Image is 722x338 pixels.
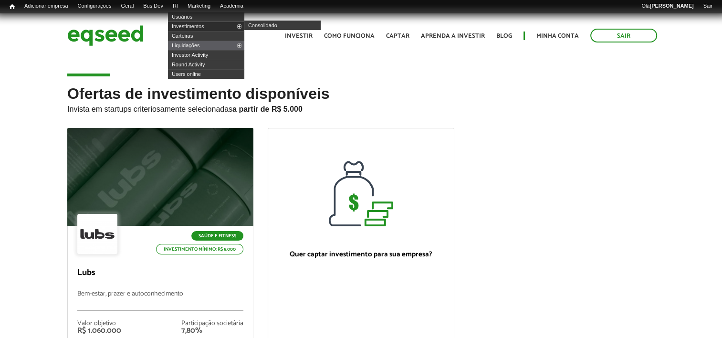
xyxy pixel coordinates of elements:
[77,268,243,278] p: Lubs
[649,3,693,9] strong: [PERSON_NAME]
[181,327,243,335] div: 7,80%
[77,327,121,335] div: R$ 1.060.000
[232,105,303,113] strong: a partir de R$ 5.000
[73,2,116,10] a: Configurações
[181,320,243,327] div: Participação societária
[168,2,183,10] a: RI
[183,2,215,10] a: Marketing
[698,2,717,10] a: Sair
[77,290,243,311] p: Bem-estar, prazer e autoconhecimento
[67,85,655,128] h2: Ofertas de investimento disponíveis
[285,33,313,39] a: Investir
[10,3,15,10] span: Início
[77,320,121,327] div: Valor objetivo
[590,29,657,42] a: Sair
[191,231,243,241] p: Saúde e Fitness
[278,250,444,259] p: Quer captar investimento para sua empresa?
[215,2,248,10] a: Academia
[67,23,144,48] img: EqSeed
[20,2,73,10] a: Adicionar empresa
[116,2,138,10] a: Geral
[67,102,655,114] p: Invista em startups criteriosamente selecionadas
[496,33,512,39] a: Blog
[536,33,579,39] a: Minha conta
[421,33,485,39] a: Aprenda a investir
[324,33,375,39] a: Como funciona
[138,2,168,10] a: Bus Dev
[5,2,20,11] a: Início
[156,244,243,254] p: Investimento mínimo: R$ 5.000
[386,33,409,39] a: Captar
[168,12,244,21] a: Usuários
[637,2,698,10] a: Olá[PERSON_NAME]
